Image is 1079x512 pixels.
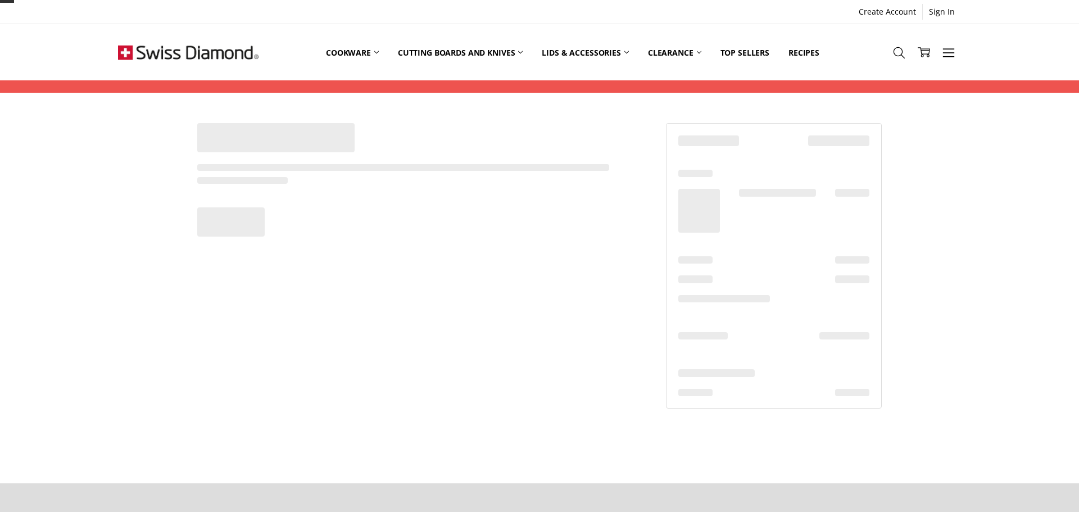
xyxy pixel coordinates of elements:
a: Top Sellers [711,28,779,77]
img: Free Shipping On Every Order [118,24,259,80]
a: Lids & Accessories [532,28,638,77]
a: Sign In [923,4,961,20]
a: Create Account [853,4,922,20]
a: Cutting boards and knives [388,28,533,77]
a: Recipes [779,28,829,77]
a: Clearance [638,28,711,77]
a: Cookware [316,28,388,77]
